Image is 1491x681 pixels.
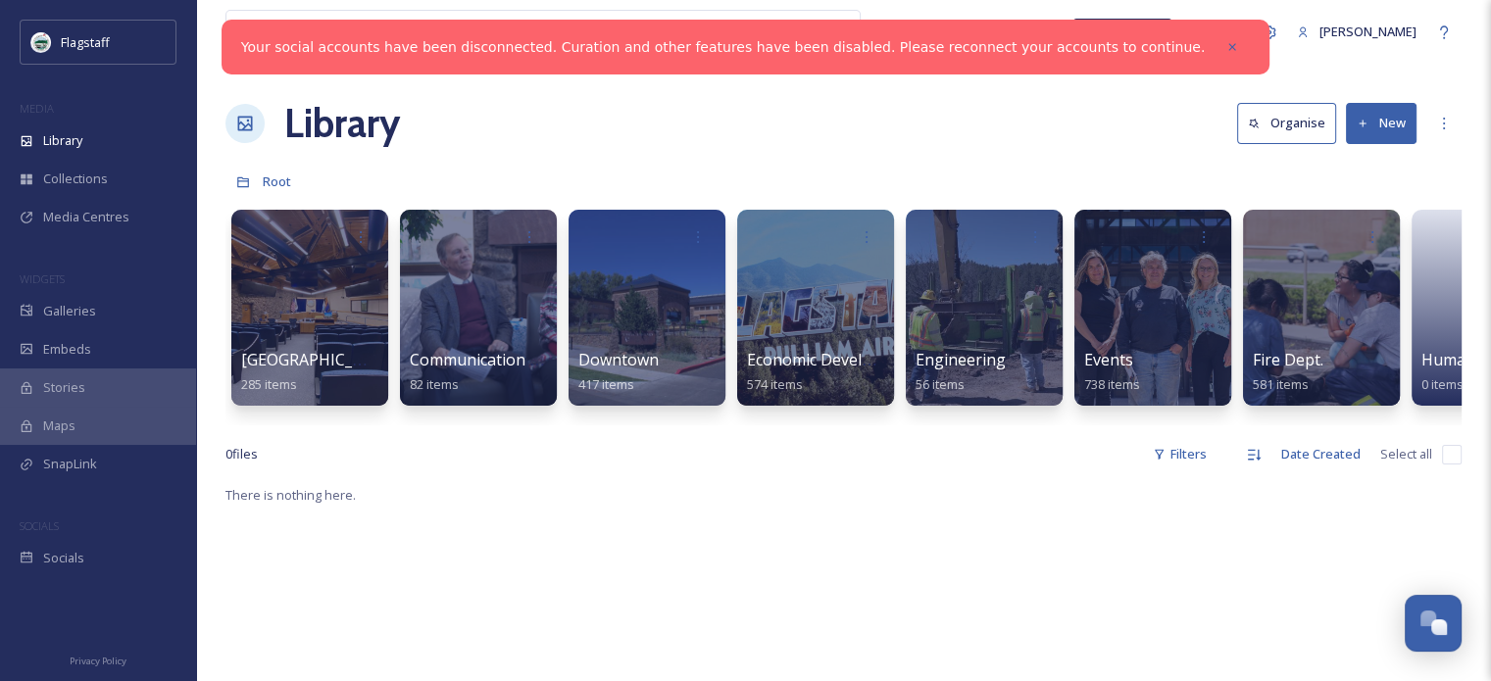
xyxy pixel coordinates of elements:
[1073,19,1171,46] a: What's New
[916,349,1006,370] span: Engineering
[747,351,919,393] a: Economic Development574 items
[1084,351,1140,393] a: Events738 items
[747,375,803,393] span: 574 items
[70,648,126,671] a: Privacy Policy
[1421,375,1464,393] span: 0 items
[263,172,291,190] span: Root
[263,170,291,193] a: Root
[1084,375,1140,393] span: 738 items
[241,349,399,370] span: [GEOGRAPHIC_DATA]
[20,271,65,286] span: WIDGETS
[1253,351,1323,393] a: Fire Dept.581 items
[1271,435,1370,473] div: Date Created
[1380,445,1432,463] span: Select all
[70,655,126,667] span: Privacy Policy
[31,32,51,52] img: images%20%282%29.jpeg
[916,375,965,393] span: 56 items
[20,518,59,533] span: SOCIALS
[43,416,75,435] span: Maps
[43,455,97,473] span: SnapLink
[1237,103,1336,143] button: Organise
[20,101,54,116] span: MEDIA
[61,33,110,51] span: Flagstaff
[735,13,850,51] a: View all files
[1287,13,1426,51] a: [PERSON_NAME]
[272,11,700,54] input: Search your library
[1319,23,1416,40] span: [PERSON_NAME]
[1084,349,1133,370] span: Events
[43,170,108,188] span: Collections
[578,349,659,370] span: Downtown
[43,549,84,567] span: Socials
[225,486,356,504] span: There is nothing here.
[43,302,96,320] span: Galleries
[578,351,659,393] a: Downtown417 items
[43,131,82,150] span: Library
[241,375,297,393] span: 285 items
[241,351,399,393] a: [GEOGRAPHIC_DATA]285 items
[1237,103,1346,143] a: Organise
[1253,349,1323,370] span: Fire Dept.
[410,375,459,393] span: 82 items
[1405,595,1462,652] button: Open Chat
[225,445,258,463] span: 0 file s
[410,351,674,393] a: Communication & Civic Engagement82 items
[1253,375,1309,393] span: 581 items
[43,340,91,359] span: Embeds
[410,349,674,370] span: Communication & Civic Engagement
[916,351,1006,393] a: Engineering56 items
[1346,103,1416,143] button: New
[241,37,1205,58] a: Your social accounts have been disconnected. Curation and other features have been disabled. Plea...
[1143,435,1217,473] div: Filters
[284,94,400,153] a: Library
[43,378,85,397] span: Stories
[747,349,919,370] span: Economic Development
[578,375,634,393] span: 417 items
[43,208,129,226] span: Media Centres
